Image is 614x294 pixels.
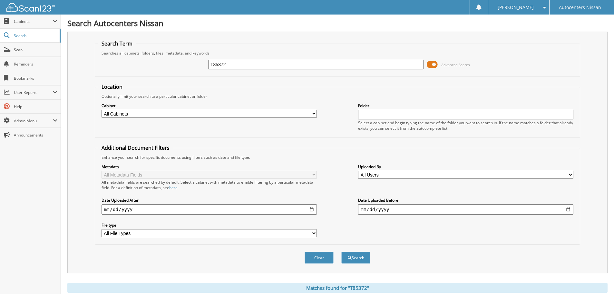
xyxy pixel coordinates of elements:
label: Metadata [102,164,317,169]
label: Folder [358,103,573,108]
span: [PERSON_NAME] [498,5,534,9]
div: Matches found for "T85372" [67,283,608,293]
div: Enhance your search for specific documents using filters such as date and file type. [98,155,577,160]
img: scan123-logo-white.svg [6,3,55,12]
button: Clear [305,252,334,264]
span: Search [14,33,56,38]
div: Searches all cabinets, folders, files, metadata, and keywords [98,50,577,56]
button: Search [341,252,370,264]
input: end [358,204,573,215]
span: Scan [14,47,57,53]
label: Date Uploaded After [102,198,317,203]
span: Admin Menu [14,118,53,124]
label: Date Uploaded Before [358,198,573,203]
h1: Search Autocenters Nissan [67,18,608,28]
label: File type [102,222,317,228]
span: Cabinets [14,19,53,24]
span: Autocenters Nissan [559,5,601,9]
span: Announcements [14,132,57,138]
span: Reminders [14,61,57,67]
legend: Additional Document Filters [98,144,173,151]
label: Cabinet [102,103,317,108]
span: User Reports [14,90,53,95]
div: All metadata fields are searched by default. Select a cabinet with metadata to enable filtering b... [102,179,317,190]
span: Advanced Search [441,62,470,67]
input: start [102,204,317,215]
a: here [169,185,178,190]
span: Help [14,104,57,109]
legend: Search Term [98,40,136,47]
label: Uploaded By [358,164,573,169]
span: Bookmarks [14,76,57,81]
legend: Location [98,83,126,90]
div: Optionally limit your search to a particular cabinet or folder [98,94,577,99]
div: Select a cabinet and begin typing the name of the folder you want to search in. If the name match... [358,120,573,131]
